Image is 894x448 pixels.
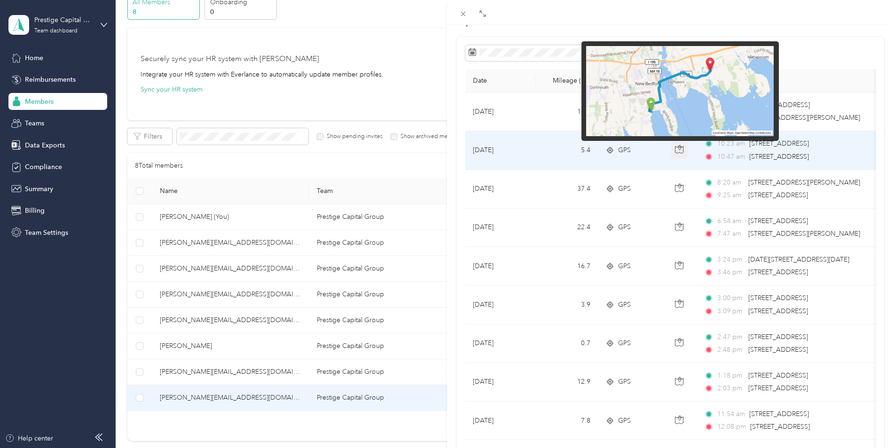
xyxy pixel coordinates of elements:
[717,371,744,381] span: 1:18 pm
[465,69,536,93] th: Date
[717,152,745,162] span: 10:47 am
[748,114,860,122] span: [STREET_ADDRESS][PERSON_NAME]
[717,178,744,188] span: 8:20 am
[749,139,809,147] span: [STREET_ADDRESS]
[465,402,536,440] td: [DATE]
[465,286,536,324] td: [DATE]
[465,247,536,286] td: [DATE]
[750,101,810,109] span: [STREET_ADDRESS]
[717,422,746,432] span: 12:08 pm
[717,190,744,201] span: 9:25 am
[465,363,536,402] td: [DATE]
[717,293,744,303] span: 3:00 pm
[717,345,744,355] span: 2:48 pm
[618,261,631,271] span: GPS
[748,255,849,263] span: [DATE][STREET_ADDRESS][DATE]
[618,145,631,155] span: GPS
[748,268,808,276] span: [STREET_ADDRESS]
[465,170,536,209] td: [DATE]
[748,333,808,341] span: [STREET_ADDRESS]
[748,384,808,392] span: [STREET_ADDRESS]
[618,300,631,310] span: GPS
[465,93,536,131] td: [DATE]
[748,307,808,315] span: [STREET_ADDRESS]
[749,153,809,161] span: [STREET_ADDRESS]
[717,306,744,317] span: 3:09 pm
[748,178,860,186] span: [STREET_ADDRESS][PERSON_NAME]
[841,395,894,448] iframe: Everlance-gr Chat Button Frame
[618,416,631,426] span: GPS
[717,332,744,342] span: 2:47 pm
[748,294,808,302] span: [STREET_ADDRESS]
[717,255,744,265] span: 3:24 pm
[536,286,598,324] td: 3.9
[465,131,536,170] td: [DATE]
[748,217,808,225] span: [STREET_ADDRESS]
[748,230,860,238] span: [STREET_ADDRESS][PERSON_NAME]
[748,346,808,354] span: [STREET_ADDRESS]
[717,139,745,149] span: 10:23 am
[618,338,631,348] span: GPS
[536,209,598,247] td: 22.4
[618,184,631,194] span: GPS
[536,402,598,440] td: 7.8
[750,423,810,431] span: [STREET_ADDRESS]
[749,410,809,418] span: [STREET_ADDRESS]
[536,324,598,363] td: 0.7
[536,131,598,170] td: 5.4
[748,191,808,199] span: [STREET_ADDRESS]
[536,247,598,286] td: 16.7
[717,267,744,278] span: 3:46 pm
[536,170,598,209] td: 37.4
[465,209,536,247] td: [DATE]
[618,222,631,232] span: GPS
[536,363,598,402] td: 12.9
[748,371,808,379] span: [STREET_ADDRESS]
[536,69,598,93] th: Mileage (mi)
[717,383,744,394] span: 2:03 pm
[717,229,744,239] span: 7:47 am
[536,93,598,131] td: 17.2
[465,324,536,363] td: [DATE]
[618,377,631,387] span: GPS
[717,216,744,226] span: 6:54 am
[586,46,774,136] img: minimap
[717,409,745,419] span: 11:54 am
